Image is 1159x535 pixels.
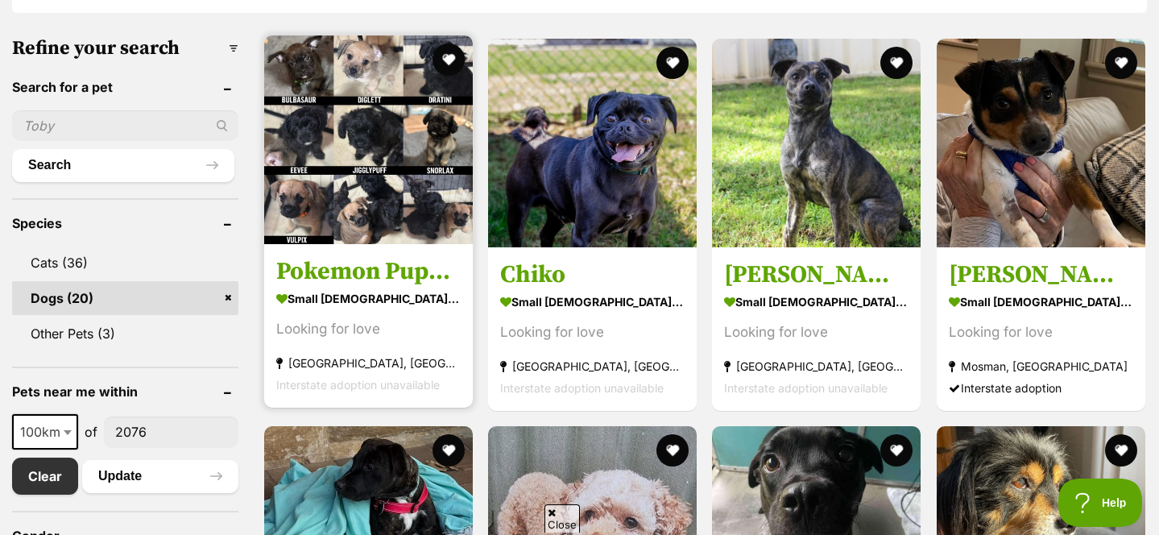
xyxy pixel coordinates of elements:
h3: Chiko [500,259,685,290]
iframe: Help Scout Beacon - Open [1058,479,1143,527]
div: Looking for love [949,321,1133,343]
h3: Pokemon Puppies [276,256,461,287]
button: Search [12,149,234,181]
strong: small [DEMOGRAPHIC_DATA] Dog [949,290,1133,313]
button: favourite [881,47,913,79]
a: [PERSON_NAME] small [DEMOGRAPHIC_DATA] Dog Looking for love Mosman, [GEOGRAPHIC_DATA] Interstate ... [937,247,1145,411]
button: favourite [881,434,913,467]
span: Close [544,504,580,533]
button: favourite [656,47,689,79]
strong: [GEOGRAPHIC_DATA], [GEOGRAPHIC_DATA] [276,352,461,374]
img: Pokemon Puppies - Poodle Dog [264,35,473,244]
a: Dogs (20) [12,281,238,315]
button: favourite [433,434,465,467]
a: Chiko small [DEMOGRAPHIC_DATA] Dog Looking for love [GEOGRAPHIC_DATA], [GEOGRAPHIC_DATA] Intersta... [488,247,697,411]
div: Looking for love [500,321,685,343]
strong: [GEOGRAPHIC_DATA], [GEOGRAPHIC_DATA] [500,355,685,377]
span: Interstate adoption unavailable [276,378,440,392]
div: Looking for love [724,321,909,343]
a: Pokemon Puppies small [DEMOGRAPHIC_DATA] Dog Looking for love [GEOGRAPHIC_DATA], [GEOGRAPHIC_DATA... [264,244,473,408]
a: [PERSON_NAME] small [DEMOGRAPHIC_DATA] Dog Looking for love [GEOGRAPHIC_DATA], [GEOGRAPHIC_DATA] ... [712,247,921,411]
div: Interstate adoption [949,377,1133,399]
a: Clear [12,458,78,495]
button: favourite [433,44,465,76]
input: postcode [104,417,238,447]
button: Update [82,460,238,492]
span: Interstate adoption unavailable [724,381,888,395]
header: Search for a pet [12,80,238,94]
span: 100km [14,421,77,443]
strong: [GEOGRAPHIC_DATA], [GEOGRAPHIC_DATA] [724,355,909,377]
button: favourite [1105,47,1137,79]
h3: [PERSON_NAME] [949,259,1133,290]
a: Other Pets (3) [12,317,238,350]
button: favourite [656,434,689,467]
strong: small [DEMOGRAPHIC_DATA] Dog [724,290,909,313]
div: Looking for love [276,318,461,340]
h3: [PERSON_NAME] [724,259,909,290]
input: Toby [12,110,238,141]
button: favourite [1105,434,1137,467]
a: Cats (36) [12,246,238,280]
header: Pets near me within [12,384,238,399]
span: 100km [12,414,78,450]
strong: small [DEMOGRAPHIC_DATA] Dog [276,287,461,310]
strong: Mosman, [GEOGRAPHIC_DATA] [949,355,1133,377]
strong: small [DEMOGRAPHIC_DATA] Dog [500,290,685,313]
img: Charlie - Jack Russell Terrier x Fox Terrier Dog [937,39,1145,247]
img: Chiko - Chihuahua x Pug Dog [488,39,697,247]
img: McQueen - Jack Russell Terrier x Staffordshire Terrier Dog [712,39,921,247]
h3: Refine your search [12,37,238,60]
span: of [85,422,97,442]
header: Species [12,216,238,230]
span: Interstate adoption unavailable [500,381,664,395]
